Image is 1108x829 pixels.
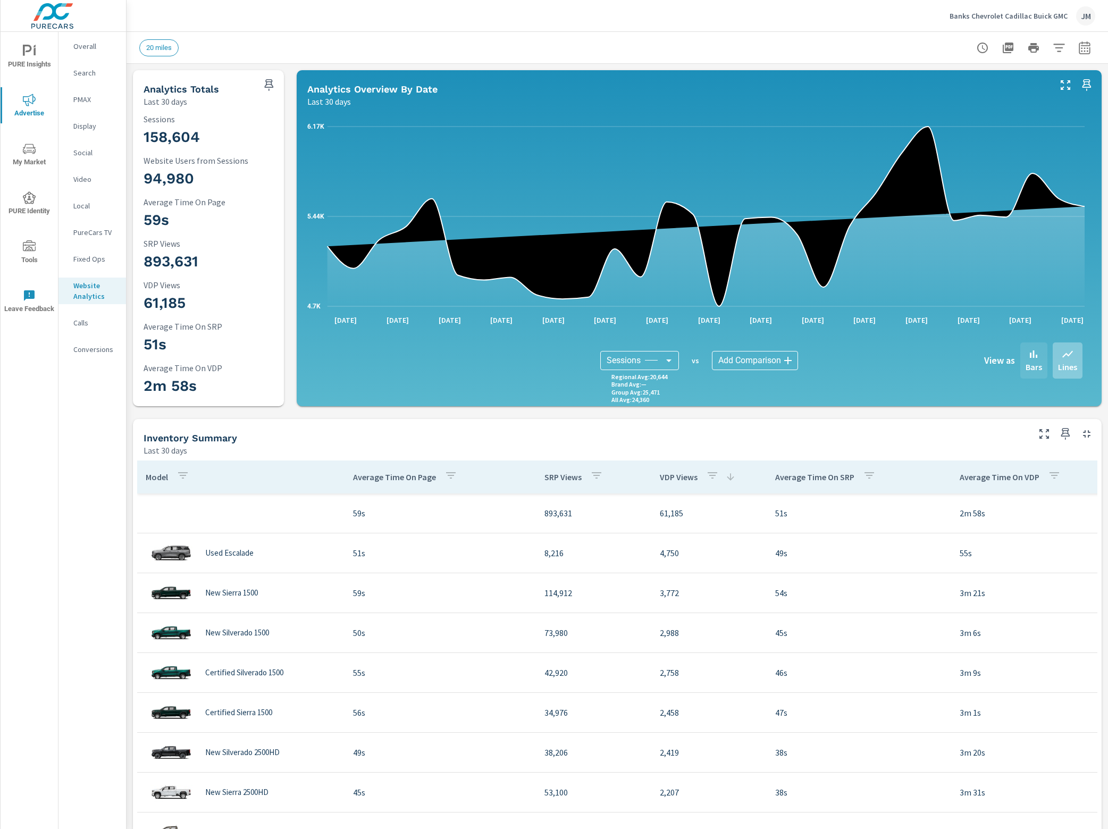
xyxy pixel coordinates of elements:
p: [DATE] [639,315,676,325]
div: nav menu [1,32,58,325]
p: New Silverado 2500HD [205,748,280,757]
span: Tools [4,240,55,266]
p: SRP Views [544,472,582,482]
p: [DATE] [742,315,779,325]
text: 5.44K [307,213,324,220]
span: Save this to your personalized report [261,77,278,94]
img: glamour [150,577,192,609]
p: 47s [775,706,943,719]
p: [DATE] [379,315,416,325]
p: Brand Avg : — [611,381,647,388]
p: Sessions [144,114,284,124]
div: Search [58,65,126,81]
p: Last 30 days [144,444,187,457]
text: 4.7K [307,303,321,310]
p: Search [73,68,117,78]
h3: 61,185 [144,294,284,312]
p: Used Escalade [205,548,254,558]
p: All Avg : 24,360 [611,396,649,404]
button: Print Report [1023,37,1044,58]
img: glamour [150,537,192,569]
div: Display [58,118,126,134]
p: 2,458 [660,706,758,719]
p: [DATE] [898,315,935,325]
div: Social [58,145,126,161]
p: Banks Chevrolet Cadillac Buick GMC [950,11,1068,21]
span: Advertise [4,94,55,120]
h3: 94,980 [144,170,284,188]
p: 8,216 [544,547,643,559]
p: 56s [353,706,527,719]
p: Conversions [73,344,117,355]
p: Average Time On SRP [775,472,854,482]
span: Leave Feedback [4,289,55,315]
p: 54s [775,587,943,599]
p: 53,100 [544,786,643,799]
p: [DATE] [950,315,987,325]
p: VDP Views [660,472,698,482]
span: Save this to your personalized report [1057,425,1074,442]
div: Add Comparison [712,351,798,370]
p: 61,185 [660,507,758,520]
p: [DATE] [794,315,832,325]
p: [DATE] [327,315,364,325]
p: vs [679,356,712,365]
div: PureCars TV [58,224,126,240]
span: Sessions [607,355,641,366]
p: Social [73,147,117,158]
p: Average Time On Page [353,472,436,482]
p: 45s [353,786,527,799]
button: Make Fullscreen [1036,425,1053,442]
h5: Inventory Summary [144,432,237,443]
span: Save this to your personalized report [1078,77,1095,94]
p: 73,980 [544,626,643,639]
p: 893,631 [544,507,643,520]
p: [DATE] [691,315,728,325]
p: 50s [353,626,527,639]
p: 2,207 [660,786,758,799]
p: Calls [73,317,117,328]
p: 45s [775,626,943,639]
p: Average Time On Page [144,197,284,207]
p: [DATE] [1002,315,1039,325]
p: Video [73,174,117,185]
h3: 893,631 [144,253,284,271]
div: Fixed Ops [58,251,126,267]
p: 3,772 [660,587,758,599]
p: 46s [775,666,943,679]
img: glamour [150,697,192,728]
div: Website Analytics [58,278,126,304]
img: glamour [150,657,192,689]
p: New Silverado 1500 [205,628,269,638]
h3: 51s [144,336,284,354]
p: 2,419 [660,746,758,759]
p: Regional Avg : 20,644 [611,373,667,381]
div: JM [1076,6,1095,26]
p: 55s [353,666,527,679]
p: SRP Views [144,239,284,248]
p: 114,912 [544,587,643,599]
p: [DATE] [1054,315,1091,325]
p: PureCars TV [73,227,117,238]
p: 49s [353,746,527,759]
p: 34,976 [544,706,643,719]
p: Fixed Ops [73,254,117,264]
p: 38s [775,786,943,799]
p: Certified Sierra 1500 [205,708,272,717]
h6: View as [984,355,1015,366]
div: Conversions [58,341,126,357]
span: My Market [4,143,55,169]
p: VDP Views [144,280,284,290]
p: 4,750 [660,547,758,559]
h3: 2m 58s [144,377,284,395]
text: 6.17K [307,123,324,130]
button: Minimize Widget [1078,425,1095,442]
p: Model [146,472,168,482]
img: glamour [150,736,192,768]
p: Website Analytics [73,280,117,302]
p: Bars [1026,361,1042,373]
p: Local [73,200,117,211]
p: PMAX [73,94,117,105]
p: New Sierra 2500HD [205,788,268,797]
p: Overall [73,41,117,52]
